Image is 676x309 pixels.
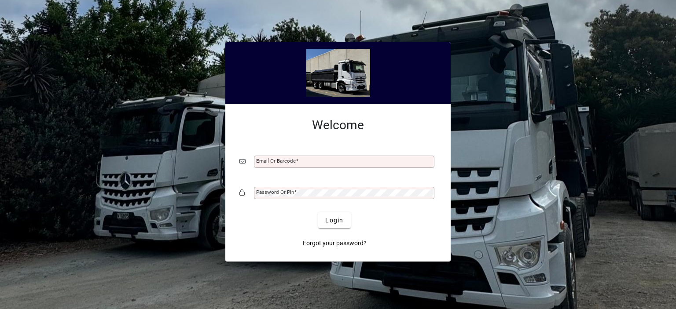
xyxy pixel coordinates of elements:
a: Forgot your password? [299,235,370,251]
h2: Welcome [239,118,437,133]
span: Login [325,216,343,225]
button: Login [318,212,350,228]
mat-label: Email or Barcode [256,158,296,164]
mat-label: Password or Pin [256,189,294,195]
span: Forgot your password? [303,239,367,248]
